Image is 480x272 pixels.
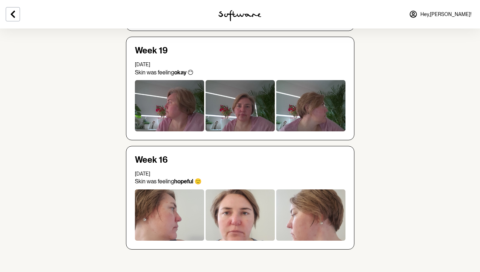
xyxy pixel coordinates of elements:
span: [DATE] [135,171,150,177]
h4: Week 16 [135,155,345,165]
p: Skin was feeling 😶 [135,69,345,76]
p: Skin was feeling 🙂 [135,178,345,185]
a: Hey,[PERSON_NAME]! [405,6,476,23]
span: Hey, [PERSON_NAME] ! [420,11,471,17]
img: software logo [218,10,261,21]
strong: okay [174,69,187,76]
span: [DATE] [135,62,150,67]
strong: hopeful [174,178,193,185]
h4: Week 19 [135,46,345,56]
